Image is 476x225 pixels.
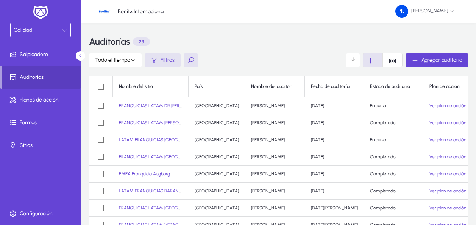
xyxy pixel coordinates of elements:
a: FRANQUICIAS LATAM [GEOGRAPHIC_DATA] [119,205,209,211]
a: Formas [2,111,83,134]
td: [DATE][PERSON_NAME] [305,200,364,217]
button: Ver plan de acción [429,137,466,143]
td: Completado [364,114,423,131]
div: País [195,84,203,89]
font: Formas [20,120,37,126]
td: [PERSON_NAME] [245,148,305,166]
td: Completado [364,200,423,217]
td: [PERSON_NAME] [245,166,305,183]
a: Sitios [2,134,83,157]
button: Ver plan de acción [429,205,466,211]
a: Planes de acción [2,89,83,111]
a: EMEA Franquicia Augburg [119,171,170,177]
font: Todo el tiempo [95,57,130,63]
span: Filtros [161,57,175,63]
div: Fecha de auditoría [311,84,350,89]
button: Agregar auditoría [406,53,468,67]
font: Salpicadero [20,52,48,58]
td: [DATE] [305,114,364,131]
td: En curso [364,131,423,148]
div: Nombre del sitio [119,84,182,89]
button: Ver plan de acción [429,154,466,160]
td: [DATE] [305,131,364,148]
p: Berlitz Internacional [118,8,165,15]
td: [GEOGRAPHIC_DATA] [189,97,245,114]
div: Nombre del sitio [119,84,153,89]
a: LATAM FRANQUICIAS BARANQUILLA [119,188,194,194]
div: Estado de auditoría [370,84,410,89]
td: [PERSON_NAME] [245,183,305,200]
th: Plan de acción [423,76,472,97]
a: LATAM FRANQUICIAS [GEOGRAPHIC_DATA] [119,137,209,142]
button: Todo el tiempo [89,53,142,67]
button: [PERSON_NAME] [389,5,461,18]
div: País [195,84,239,89]
span: Agregar auditoría [421,57,462,63]
td: Completado [364,148,423,166]
img: 79.png [395,5,408,18]
img: 19.jpg [97,4,111,19]
div: Nombre del auditor [251,84,292,89]
td: [PERSON_NAME] [245,200,305,217]
td: Completado [364,183,423,200]
a: FRANQUICIAS LATAM DR [PERSON_NAME] [119,103,205,108]
div: Nombre del auditor [251,84,298,89]
img: white-logo.png [31,5,50,20]
td: [GEOGRAPHIC_DATA] [189,200,245,217]
a: FRANQUICIAS LATAM [PERSON_NAME][GEOGRAPHIC_DATA][DATE] [119,120,256,125]
td: [PERSON_NAME] [245,131,305,148]
font: Configuración [20,211,53,217]
font: Planes de acción [20,97,59,103]
span: Calidad [14,27,32,33]
button: Ver plan de acción [429,103,466,109]
div: Estado de auditoría [370,84,417,89]
td: [GEOGRAPHIC_DATA] [189,114,245,131]
button: Filtros [145,53,181,67]
td: En curso [364,97,423,114]
h3: Auditorías [89,37,130,46]
mat-button-toggle-group: Estilo de fuente [363,53,403,67]
td: [PERSON_NAME] [245,97,305,114]
td: [GEOGRAPHIC_DATA] [189,148,245,166]
td: [DATE] [305,166,364,183]
a: Salpicadero [2,43,83,66]
td: [DATE] [305,148,364,166]
font: Auditorías [20,74,44,81]
td: [DATE] [305,97,364,114]
td: [GEOGRAPHIC_DATA] [189,183,245,200]
td: Completado [364,166,423,183]
td: [PERSON_NAME] [245,114,305,131]
button: Ver plan de acción [429,171,466,177]
p: 23 [133,37,150,46]
td: [DATE] [305,183,364,200]
a: FRANQUICIAS LATAM [GEOGRAPHIC_DATA][PERSON_NAME] [119,154,242,159]
a: Configuración [2,202,83,225]
div: Fecha de auditoría [311,84,357,89]
button: Ver plan de acción [429,188,466,194]
font: [PERSON_NAME] [411,8,448,14]
td: [GEOGRAPHIC_DATA] [189,131,245,148]
button: Ver plan de acción [429,120,466,126]
font: Sitios [20,142,33,149]
td: [GEOGRAPHIC_DATA] [189,166,245,183]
